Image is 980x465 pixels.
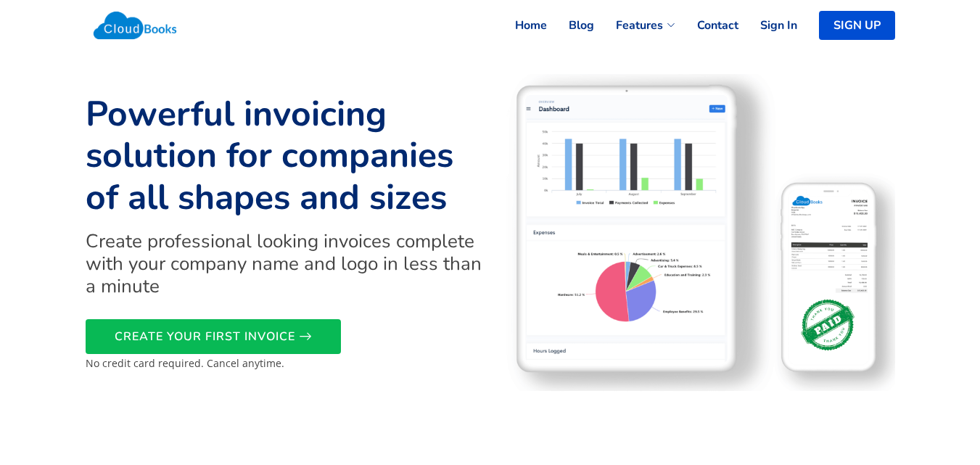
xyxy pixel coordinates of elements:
[819,11,895,40] a: SIGN UP
[86,94,482,219] h1: Powerful invoicing solution for companies of all shapes and sizes
[499,74,895,391] img: Create professional Invoices, log expenses and send estimates online
[738,9,797,41] a: Sign In
[86,356,284,370] small: No credit card required. Cancel anytime.
[594,9,675,41] a: Features
[675,9,738,41] a: Contact
[493,9,547,41] a: Home
[86,4,185,47] img: Cloudbooks Logo
[616,17,663,34] span: Features
[86,230,482,298] h2: Create professional looking invoices complete with your company name and logo in less than a minute
[547,9,594,41] a: Blog
[86,319,341,354] a: CREATE YOUR FIRST INVOICE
